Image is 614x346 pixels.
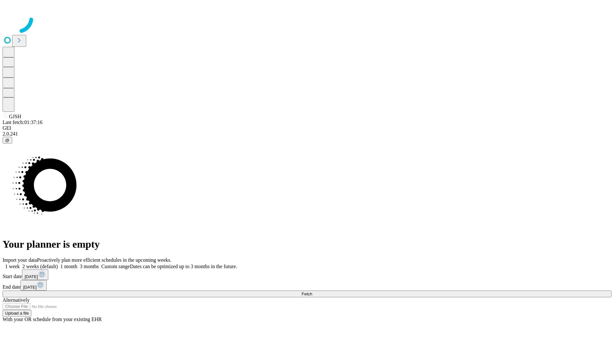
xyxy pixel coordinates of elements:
[3,297,29,303] span: Alternatively
[23,285,36,290] span: [DATE]
[3,119,43,125] span: Last fetch: 01:37:16
[3,238,611,250] h1: Your planner is empty
[5,264,20,269] span: 1 week
[22,264,58,269] span: 2 weeks (default)
[60,264,77,269] span: 1 month
[3,310,31,317] button: Upload a file
[101,264,130,269] span: Custom range
[3,125,611,131] div: GEI
[20,280,47,291] button: [DATE]
[3,137,12,144] button: @
[130,264,237,269] span: Dates can be optimized up to 3 months in the future.
[3,317,102,322] span: With your OR schedule from your existing EHR
[80,264,99,269] span: 3 months
[3,131,611,137] div: 2.0.241
[22,269,48,280] button: [DATE]
[25,274,38,279] span: [DATE]
[3,269,611,280] div: Start date
[37,257,171,263] span: Proactively plan more efficient schedules in the upcoming weeks.
[3,280,611,291] div: End date
[9,114,21,119] span: GJSH
[3,291,611,297] button: Fetch
[302,292,312,296] span: Fetch
[3,257,37,263] span: Import your data
[5,138,10,143] span: @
